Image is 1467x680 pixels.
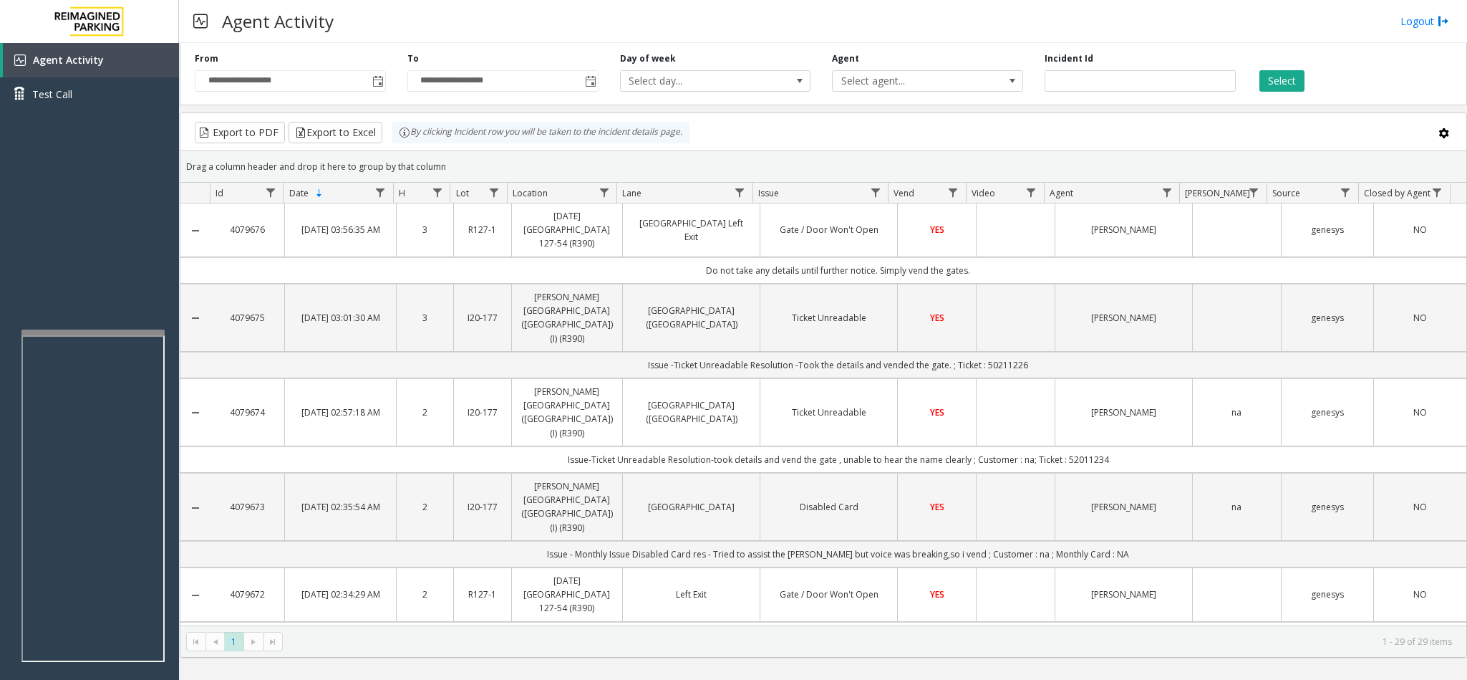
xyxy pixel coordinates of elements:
span: Page 1 [224,632,243,651]
img: 'icon' [14,54,26,66]
a: [DATE] 03:56:35 AM [294,223,387,236]
a: genesys [1290,311,1365,325]
button: Select [1259,70,1304,92]
a: genesys [1290,406,1365,419]
span: Date [289,187,309,199]
a: 4079672 [218,588,276,601]
span: Location [513,187,548,199]
span: Agent [1050,187,1073,199]
a: 2 [405,500,445,514]
a: NO [1383,588,1458,601]
a: 4079675 [218,311,276,325]
span: Toggle popup [582,71,598,91]
a: 2 [405,588,445,601]
a: [DATE] [GEOGRAPHIC_DATA] 127-54 (R390) [521,574,614,616]
span: NO [1413,588,1427,600]
img: pageIcon [193,4,208,39]
a: [DATE] [GEOGRAPHIC_DATA] 127-54 (R390) [521,209,614,251]
a: Agent Activity [3,43,179,77]
a: [PERSON_NAME] [1064,311,1183,325]
a: Collapse Details [180,407,210,418]
a: Collapse Details [180,590,210,601]
label: Day of week [620,52,676,65]
a: Date Filter Menu [371,183,390,202]
span: [PERSON_NAME] [1185,187,1250,199]
a: YES [906,588,967,601]
a: [DATE] 03:01:30 AM [294,311,387,325]
a: [PERSON_NAME][GEOGRAPHIC_DATA] ([GEOGRAPHIC_DATA]) (I) (R390) [521,290,614,345]
a: Ticket Unreadable [769,406,889,419]
span: Sortable [314,188,325,199]
span: Closed by Agent [1364,187,1430,199]
a: Ticket Unreadable [769,311,889,325]
span: NO [1413,312,1427,324]
a: Issue Filter Menu [866,183,885,202]
a: [PERSON_NAME] [1064,223,1183,236]
a: Logout [1400,14,1449,29]
span: YES [930,312,944,324]
a: [PERSON_NAME][GEOGRAPHIC_DATA] ([GEOGRAPHIC_DATA]) (I) (R390) [521,479,614,535]
a: Left Exit [631,588,751,601]
span: Vend [894,187,914,199]
a: Gate / Door Won't Open [769,223,889,236]
a: 2 [405,406,445,419]
td: Do not take any details until further notice. Simply vend the gates. [210,622,1466,648]
a: [PERSON_NAME] [1064,500,1183,514]
label: Incident Id [1045,52,1093,65]
a: Source Filter Menu [1336,183,1355,202]
a: [PERSON_NAME] [1064,588,1183,601]
a: NO [1383,500,1458,514]
td: Issue - Monthly Issue Disabled Card res - Tried to assist the [PERSON_NAME] but voice was breakin... [210,541,1466,568]
a: [GEOGRAPHIC_DATA] Left Exit [631,216,751,244]
a: [PERSON_NAME] [1064,406,1183,419]
a: Gate / Door Won't Open [769,588,889,601]
div: Data table [180,183,1466,626]
a: 4079674 [218,406,276,419]
span: Agent Activity [33,53,104,67]
a: 3 [405,311,445,325]
a: Closed by Agent Filter Menu [1428,183,1447,202]
span: Source [1272,187,1300,199]
span: NO [1413,224,1427,236]
span: Select agent... [833,71,984,91]
h3: Agent Activity [215,4,341,39]
td: Do not take any details until further notice. Simply vend the gates. [210,257,1466,284]
div: By clicking Incident row you will be taken to the incident details page. [392,122,689,143]
span: NO [1413,406,1427,418]
label: To [407,52,419,65]
a: Disabled Card [769,500,889,514]
a: [PERSON_NAME][GEOGRAPHIC_DATA] ([GEOGRAPHIC_DATA]) (I) (R390) [521,385,614,440]
a: Agent Filter Menu [1157,183,1176,202]
span: Video [972,187,995,199]
a: YES [906,406,967,419]
span: Id [216,187,223,199]
a: R127-1 [463,588,502,601]
a: Vend Filter Menu [944,183,963,202]
span: Toggle popup [369,71,385,91]
a: [DATE] 02:34:29 AM [294,588,387,601]
a: I20-177 [463,406,502,419]
a: [GEOGRAPHIC_DATA] [631,500,751,514]
td: Issue -Ticket Unreadable Resolution -Took the details and vended the gate. ; Ticket : 50211226 [210,352,1466,378]
span: Select day... [621,71,773,91]
a: YES [906,311,967,325]
span: Lane [622,187,641,199]
a: genesys [1290,223,1365,236]
button: Export to Excel [289,122,382,143]
span: Lot [456,187,469,199]
a: I20-177 [463,311,502,325]
a: Video Filter Menu [1022,183,1041,202]
a: NO [1383,311,1458,325]
a: Lane Filter Menu [730,183,750,202]
a: Collapse Details [180,502,210,514]
label: Agent [832,52,859,65]
a: Collapse Details [180,225,210,236]
label: From [195,52,218,65]
a: NO [1383,406,1458,419]
a: na [1201,406,1272,419]
div: Drag a column header and drop it here to group by that column [180,154,1466,179]
a: [DATE] 02:35:54 AM [294,500,387,514]
span: YES [930,224,944,236]
a: na [1201,500,1272,514]
a: Location Filter Menu [594,183,614,202]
